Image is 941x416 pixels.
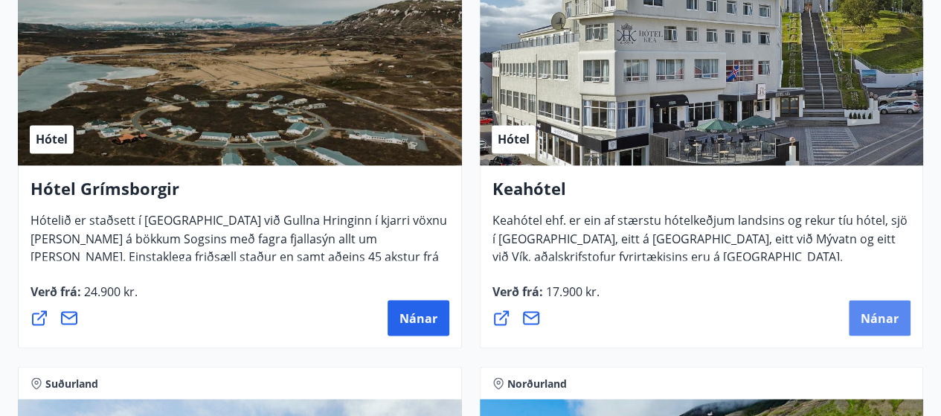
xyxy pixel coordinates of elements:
span: Hótelið er staðsett í [GEOGRAPHIC_DATA] við Gullna Hringinn í kjarri vöxnu [PERSON_NAME] á bökkum... [30,212,447,294]
button: Nánar [849,300,911,336]
button: Nánar [388,300,449,336]
h4: Keahótel [492,177,911,211]
span: Hótel [36,131,68,147]
span: Norðurland [507,376,567,391]
span: Verð frá : [492,283,600,311]
span: Verð frá : [30,283,138,311]
span: Suðurland [45,376,98,391]
span: Nánar [399,310,437,326]
span: 17.900 kr. [543,283,600,299]
span: Hótel [498,131,530,147]
span: 24.900 kr. [81,283,138,299]
span: Nánar [861,310,899,326]
h4: Hótel Grímsborgir [30,177,449,211]
span: Keahótel ehf. er ein af stærstu hótelkeðjum landsins og rekur tíu hótel, sjö í [GEOGRAPHIC_DATA],... [492,212,908,276]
